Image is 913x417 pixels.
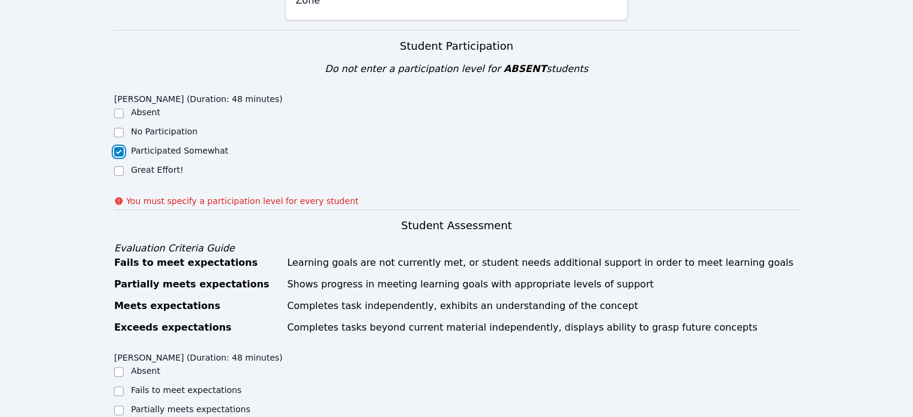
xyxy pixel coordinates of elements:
[114,62,799,76] div: Do not enter a participation level for students
[131,165,183,175] label: Great Effort!
[287,277,799,292] div: Shows progress in meeting learning goals with appropriate levels of support
[114,347,283,365] legend: [PERSON_NAME] (Duration: 48 minutes)
[131,404,250,414] label: Partially meets expectations
[131,146,228,155] label: Participated Somewhat
[126,195,358,207] p: You must specify a participation level for every student
[114,299,280,313] div: Meets expectations
[131,107,160,117] label: Absent
[287,256,799,270] div: Learning goals are not currently met, or student needs additional support in order to meet learni...
[131,366,160,376] label: Absent
[114,277,280,292] div: Partially meets expectations
[114,88,283,106] legend: [PERSON_NAME] (Duration: 48 minutes)
[131,385,241,395] label: Fails to meet expectations
[114,320,280,335] div: Exceeds expectations
[131,127,197,136] label: No Participation
[504,63,546,74] span: ABSENT
[114,241,799,256] div: Evaluation Criteria Guide
[287,299,799,313] div: Completes task independently, exhibits an understanding of the concept
[114,256,280,270] div: Fails to meet expectations
[287,320,799,335] div: Completes tasks beyond current material independently, displays ability to grasp future concepts
[114,38,799,55] h3: Student Participation
[114,217,799,234] h3: Student Assessment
